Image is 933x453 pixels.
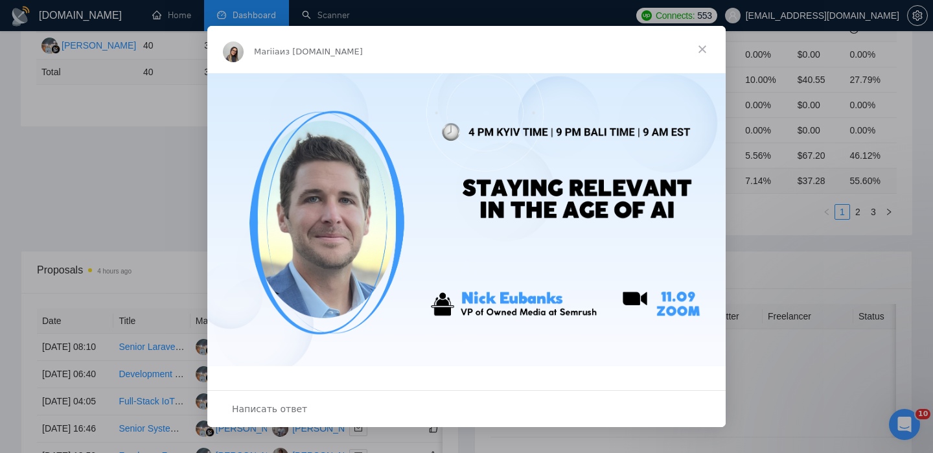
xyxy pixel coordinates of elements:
img: Profile image for Mariia [223,41,244,62]
div: Открыть разговор и ответить [207,390,726,427]
span: Закрыть [679,26,726,73]
span: Mariia [254,47,280,56]
span: Написать ответ [232,401,307,417]
span: из [DOMAIN_NAME] [280,47,363,56]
